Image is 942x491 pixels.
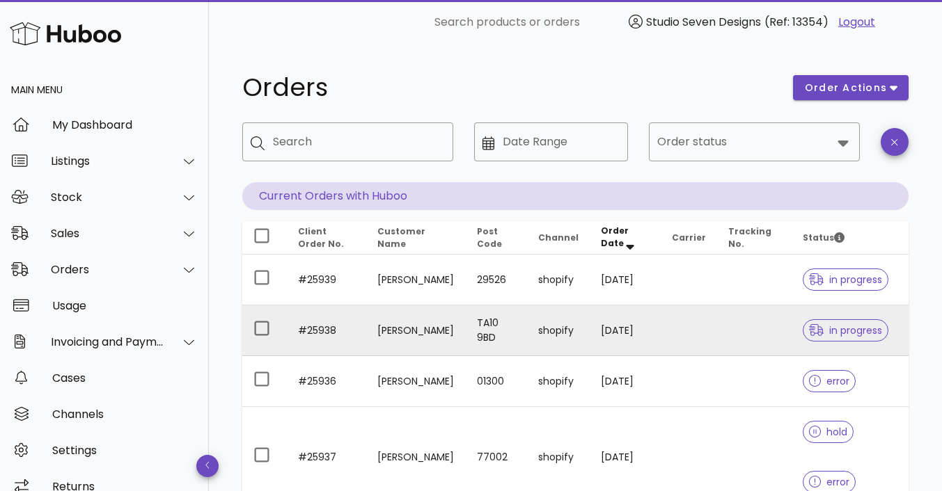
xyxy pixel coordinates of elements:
[52,444,198,457] div: Settings
[601,225,629,249] span: Order Date
[649,122,860,161] div: Order status
[466,221,527,255] th: Post Code
[10,19,121,49] img: Huboo Logo
[646,14,761,30] span: Studio Seven Designs
[838,14,875,31] a: Logout
[51,154,164,168] div: Listings
[466,255,527,305] td: 29526
[466,356,527,407] td: 01300
[242,182,909,210] p: Current Orders with Huboo
[661,221,717,255] th: Carrier
[242,75,776,100] h1: Orders
[287,255,366,305] td: #25939
[538,232,579,243] span: Channel
[298,225,344,250] span: Client Order No.
[764,14,829,30] span: (Ref: 13354)
[366,255,466,305] td: [PERSON_NAME]
[590,356,661,407] td: [DATE]
[792,221,909,255] th: Status
[51,191,164,204] div: Stock
[466,305,527,356] td: TA10 9BD
[477,225,502,250] span: Post Code
[809,275,883,284] span: in progress
[287,356,366,407] td: #25936
[809,427,848,437] span: hold
[366,221,466,255] th: Customer Name
[809,376,850,386] span: error
[527,305,590,356] td: shopify
[809,477,850,487] span: error
[287,305,366,356] td: #25938
[527,221,590,255] th: Channel
[527,255,590,305] td: shopify
[672,232,706,243] span: Carrier
[527,356,590,407] td: shopify
[52,408,198,421] div: Channels
[51,227,164,240] div: Sales
[52,371,198,385] div: Cases
[52,118,198,131] div: My Dashboard
[793,75,909,100] button: order actions
[590,255,661,305] td: [DATE]
[377,225,425,250] span: Customer Name
[287,221,366,255] th: Client Order No.
[52,299,198,312] div: Usage
[51,263,164,276] div: Orders
[51,335,164,348] div: Invoicing and Payments
[804,81,888,95] span: order actions
[590,221,661,255] th: Order Date: Sorted descending. Activate to remove sorting.
[366,356,466,407] td: [PERSON_NAME]
[717,221,792,255] th: Tracking No.
[809,325,883,335] span: in progress
[803,232,845,243] span: Status
[366,305,466,356] td: [PERSON_NAME]
[728,225,771,250] span: Tracking No.
[590,305,661,356] td: [DATE]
